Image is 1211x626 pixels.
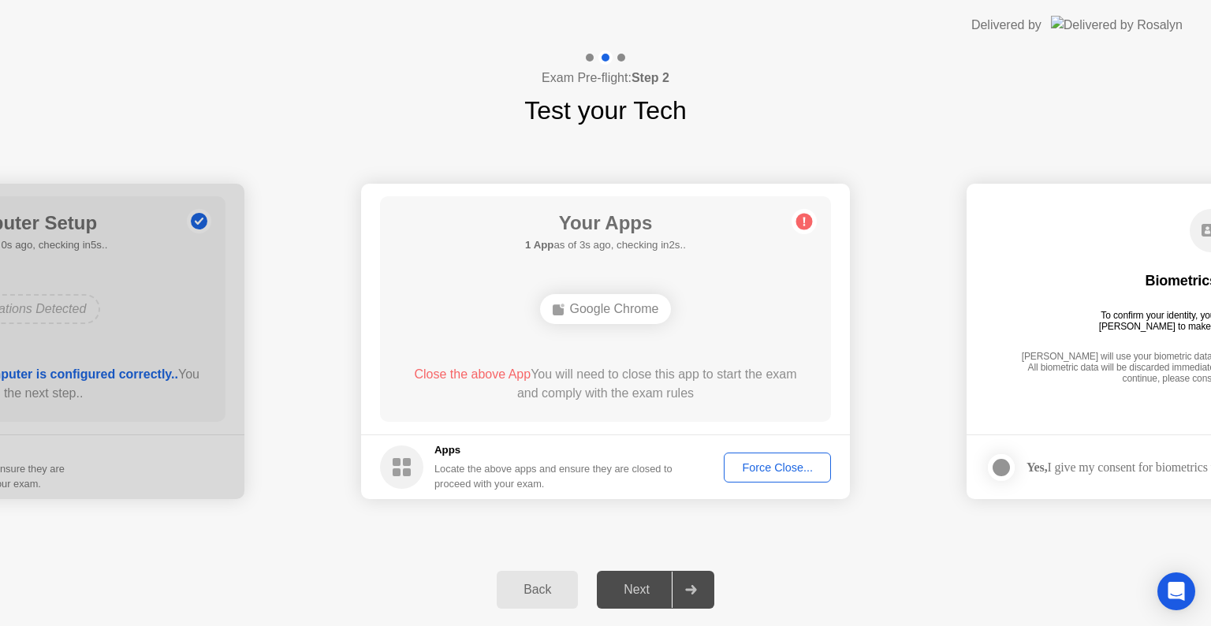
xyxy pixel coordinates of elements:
[724,453,831,483] button: Force Close...
[525,209,686,237] h1: Your Apps
[501,583,573,597] div: Back
[525,239,553,251] b: 1 App
[542,69,669,88] h4: Exam Pre-flight:
[434,442,673,458] h5: Apps
[524,91,687,129] h1: Test your Tech
[540,294,672,324] div: Google Chrome
[525,237,686,253] h5: as of 3s ago, checking in2s..
[1051,16,1183,34] img: Delivered by Rosalyn
[1027,460,1047,474] strong: Yes,
[729,461,825,474] div: Force Close...
[497,571,578,609] button: Back
[971,16,1041,35] div: Delivered by
[434,461,673,491] div: Locate the above apps and ensure they are closed to proceed with your exam.
[597,571,714,609] button: Next
[414,367,531,381] span: Close the above App
[403,365,809,403] div: You will need to close this app to start the exam and comply with the exam rules
[1157,572,1195,610] div: Open Intercom Messenger
[632,71,669,84] b: Step 2
[602,583,672,597] div: Next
